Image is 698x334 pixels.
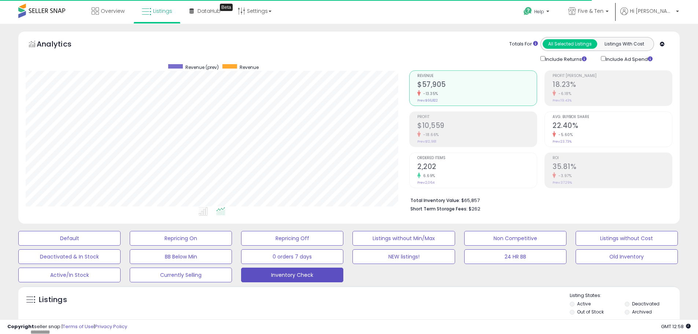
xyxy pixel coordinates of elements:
[578,7,603,15] span: Five & Ten
[417,80,537,90] h2: $57,905
[7,323,34,330] strong: Copyright
[553,115,672,119] span: Avg. Buybox Share
[553,180,572,185] small: Prev: 37.29%
[18,249,121,264] button: Deactivated & In Stock
[130,249,232,264] button: BB Below Min
[630,7,674,15] span: Hi [PERSON_NAME]
[417,121,537,131] h2: $10,559
[577,309,604,315] label: Out of Stock
[417,162,537,172] h2: 2,202
[185,64,219,70] span: Revenue (prev)
[417,180,435,185] small: Prev: 2,064
[417,139,436,144] small: Prev: $12,981
[130,231,232,246] button: Repricing On
[130,268,232,282] button: Currently Selling
[553,80,672,90] h2: 18.23%
[576,231,678,246] button: Listings without Cost
[535,55,595,63] div: Include Returns
[18,268,121,282] button: Active/In Stock
[523,7,532,16] i: Get Help
[556,91,571,96] small: -6.18%
[576,249,678,264] button: Old Inventory
[101,7,125,15] span: Overview
[410,195,667,204] li: $65,857
[597,39,651,49] button: Listings With Cost
[417,98,438,103] small: Prev: $66,822
[553,121,672,131] h2: 22.40%
[556,173,572,179] small: -3.97%
[352,231,455,246] button: Listings without Min/Max
[197,7,221,15] span: DataHub
[620,7,679,24] a: Hi [PERSON_NAME]
[534,8,544,15] span: Help
[421,132,439,137] small: -18.66%
[543,39,597,49] button: All Selected Listings
[63,323,94,330] a: Terms of Use
[410,206,468,212] b: Short Term Storage Fees:
[632,309,652,315] label: Archived
[577,301,591,307] label: Active
[417,156,537,160] span: Ordered Items
[410,197,460,203] b: Total Inventory Value:
[570,292,680,299] p: Listing States:
[37,39,86,51] h5: Analytics
[421,91,438,96] small: -13.35%
[553,74,672,78] span: Profit [PERSON_NAME]
[553,162,672,172] h2: 35.81%
[95,323,127,330] a: Privacy Policy
[553,139,572,144] small: Prev: 23.73%
[464,231,566,246] button: Non Competitive
[556,132,573,137] small: -5.60%
[553,98,572,103] small: Prev: 19.43%
[518,1,557,24] a: Help
[18,231,121,246] button: Default
[417,74,537,78] span: Revenue
[553,156,672,160] span: ROI
[661,323,691,330] span: 2025-08-18 12:58 GMT
[469,205,480,212] span: $262
[352,249,455,264] button: NEW listings!
[241,231,343,246] button: Repricing Off
[421,173,435,179] small: 6.69%
[509,41,538,48] div: Totals For
[241,268,343,282] button: Inventory Check
[7,323,127,330] div: seller snap | |
[417,115,537,119] span: Profit
[153,7,172,15] span: Listings
[632,301,660,307] label: Deactivated
[241,249,343,264] button: 0 orders 7 days
[464,249,566,264] button: 24 HR BB
[240,64,259,70] span: Revenue
[595,55,664,63] div: Include Ad Spend
[220,4,233,11] div: Tooltip anchor
[39,295,67,305] h5: Listings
